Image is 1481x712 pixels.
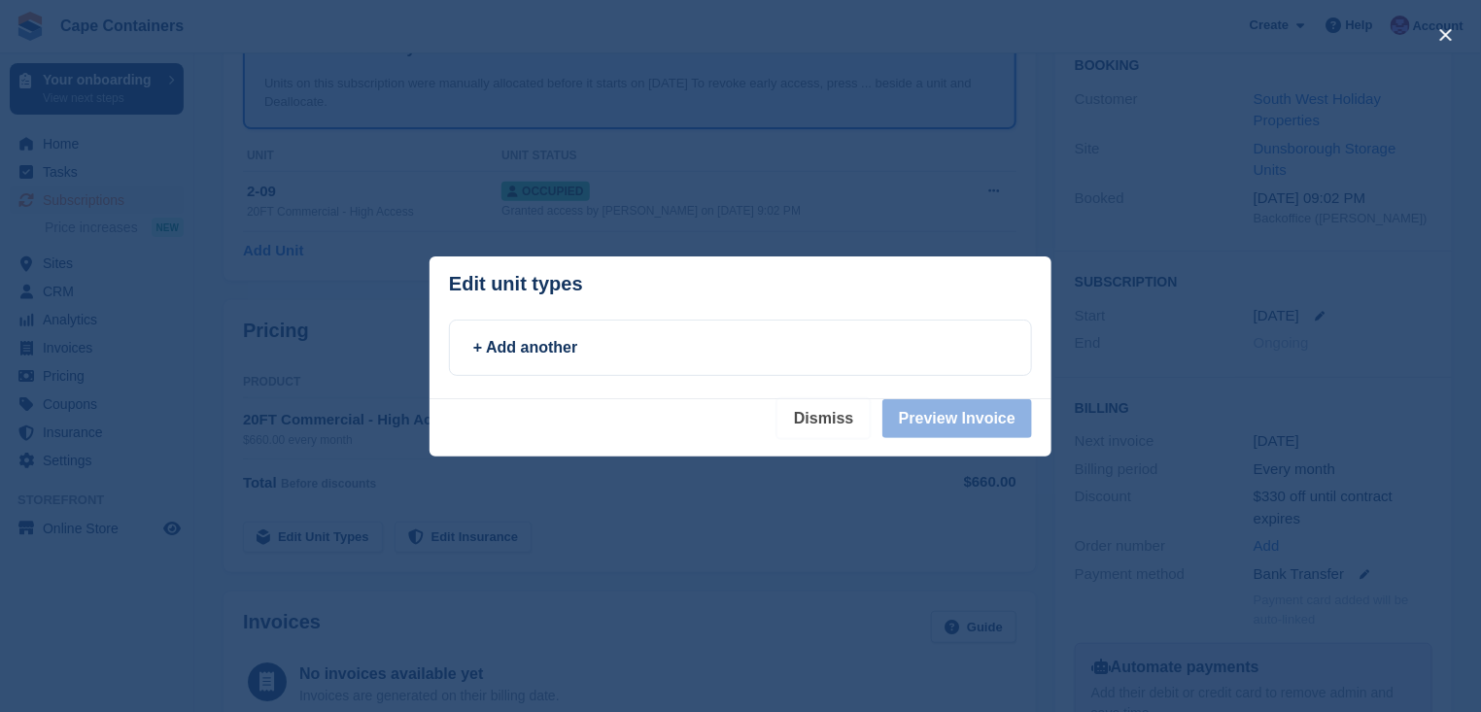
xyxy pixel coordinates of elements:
[777,399,870,438] button: Dismiss
[882,399,1032,438] button: Preview Invoice
[449,320,1032,376] a: + Add another
[1430,19,1462,51] button: close
[473,336,1008,359] div: + Add another
[449,273,583,295] p: Edit unit types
